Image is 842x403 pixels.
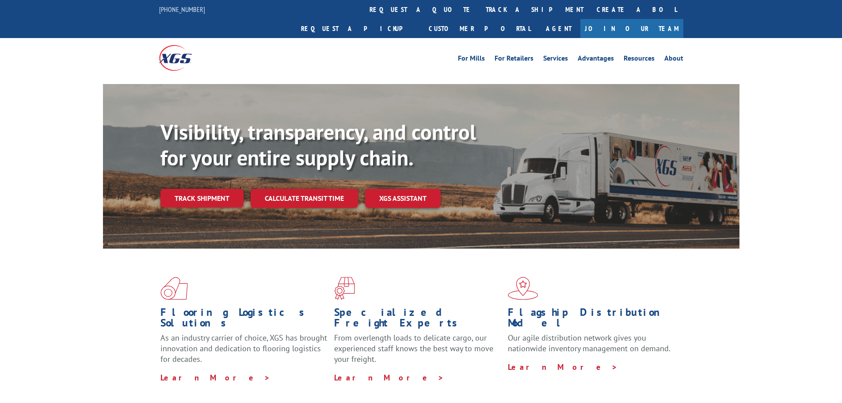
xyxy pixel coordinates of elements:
a: About [664,55,683,65]
img: xgs-icon-total-supply-chain-intelligence-red [160,277,188,300]
a: Agent [537,19,580,38]
img: xgs-icon-flagship-distribution-model-red [508,277,538,300]
a: For Retailers [495,55,533,65]
a: XGS ASSISTANT [365,189,441,208]
b: Visibility, transparency, and control for your entire supply chain. [160,118,476,171]
a: Learn More > [160,372,271,383]
a: [PHONE_NUMBER] [159,5,205,14]
a: Calculate transit time [251,189,358,208]
span: As an industry carrier of choice, XGS has brought innovation and dedication to flooring logistics... [160,333,327,364]
h1: Flooring Logistics Solutions [160,307,328,333]
a: Advantages [578,55,614,65]
a: For Mills [458,55,485,65]
span: Our agile distribution network gives you nationwide inventory management on demand. [508,333,671,353]
a: Resources [624,55,655,65]
h1: Flagship Distribution Model [508,307,675,333]
p: From overlength loads to delicate cargo, our experienced staff knows the best way to move your fr... [334,333,501,372]
a: Learn More > [334,372,444,383]
a: Track shipment [160,189,244,207]
a: Services [543,55,568,65]
a: Learn More > [508,362,618,372]
img: xgs-icon-focused-on-flooring-red [334,277,355,300]
a: Request a pickup [294,19,422,38]
a: Join Our Team [580,19,683,38]
a: Customer Portal [422,19,537,38]
h1: Specialized Freight Experts [334,307,501,333]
